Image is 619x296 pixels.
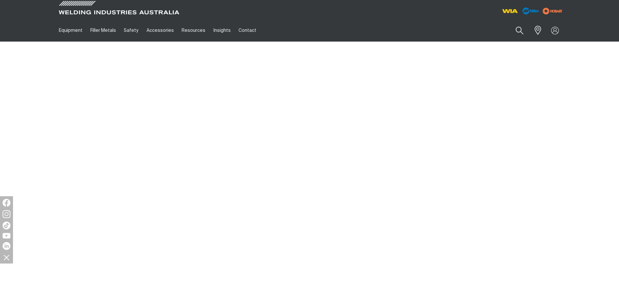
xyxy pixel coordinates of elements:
[500,23,530,38] input: Product name or item number...
[86,19,120,42] a: Filler Metals
[120,19,142,42] a: Safety
[55,19,86,42] a: Equipment
[235,19,260,42] a: Contact
[55,19,437,42] nav: Main
[541,6,564,16] img: miller
[209,19,234,42] a: Insights
[178,19,209,42] a: Resources
[509,23,531,38] button: Search products
[143,19,178,42] a: Accessories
